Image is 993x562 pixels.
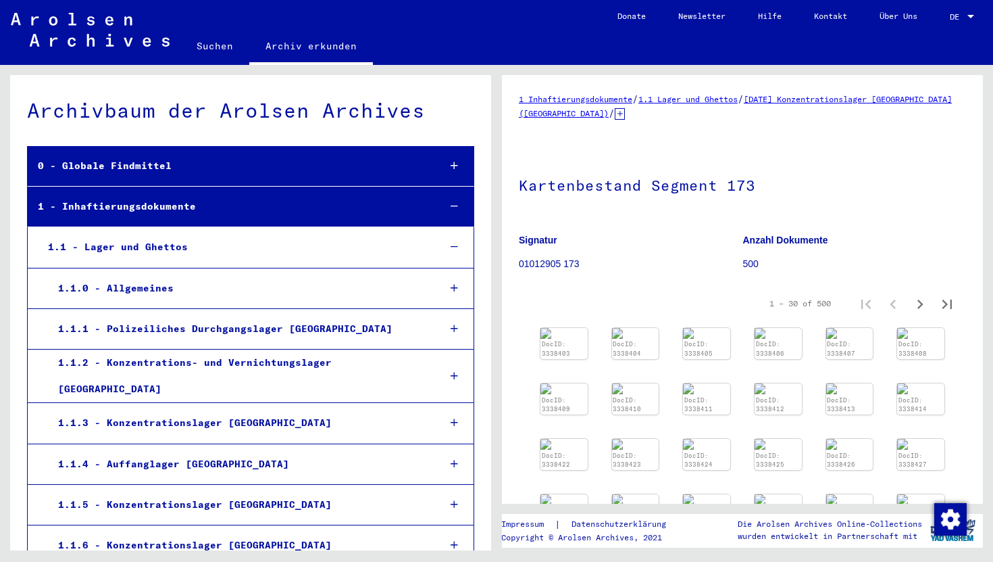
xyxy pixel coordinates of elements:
span: / [738,93,744,105]
h1: Kartenbestand Segment 173 [519,154,966,214]
a: DocID: 3338424 [684,452,713,469]
img: 001.tif [612,328,659,339]
img: 001.tif [683,328,730,339]
img: 001.tif [826,328,873,339]
a: Archiv erkunden [249,30,373,65]
b: Signatur [519,235,557,245]
p: 500 [743,257,967,271]
a: Suchen [180,30,249,62]
img: 001.tif [826,383,873,394]
img: 001.tif [683,383,730,394]
a: DocID: 3338423 [613,452,641,469]
img: 001.tif [540,494,588,505]
p: Die Arolsen Archives Online-Collections [738,518,922,530]
a: DocID: 3338406 [756,340,784,357]
a: Impressum [501,517,555,532]
a: DocID: 3338403 [542,340,570,357]
p: Copyright © Arolsen Archives, 2021 [501,532,682,544]
img: 001.tif [612,439,659,450]
img: yv_logo.png [927,513,978,547]
a: DocID: 3338408 [898,340,927,357]
img: Zustimmung ändern [934,503,967,536]
div: 1 – 30 of 500 [769,298,831,310]
div: | [501,517,682,532]
p: 01012905 173 [519,257,742,271]
img: 001.tif [897,439,944,450]
div: Archivbaum der Arolsen Archives [27,95,474,126]
button: Next page [907,290,934,317]
img: 001.tif [612,383,659,394]
a: 1.1 Lager und Ghettos [638,94,738,104]
a: DocID: 3338425 [756,452,784,469]
img: 001.tif [755,439,802,450]
img: 001.tif [826,494,873,505]
button: First page [852,290,880,317]
img: Arolsen_neg.svg [11,13,170,47]
img: 001.tif [540,383,588,394]
div: 1.1.1 - Polizeiliches Durchgangslager [GEOGRAPHIC_DATA] [48,316,428,342]
span: / [632,93,638,105]
div: 1.1.6 - Konzentrationslager [GEOGRAPHIC_DATA] [48,532,428,559]
div: 1.1.3 - Konzentrationslager [GEOGRAPHIC_DATA] [48,410,428,436]
a: DocID: 3338410 [613,396,641,413]
span: DE [950,12,965,22]
div: 1.1.2 - Konzentrations- und Vernichtungslager [GEOGRAPHIC_DATA] [48,350,428,402]
div: 1.1.0 - Allgemeines [48,275,428,302]
a: DocID: 3338422 [542,452,570,469]
img: 001.tif [897,328,944,339]
span: / [609,107,615,119]
img: 001.tif [755,494,802,505]
a: DocID: 3338409 [542,396,570,413]
a: DocID: 3338411 [684,396,713,413]
div: 1.1 - Lager und Ghettos [38,234,428,260]
img: 001.tif [897,494,944,505]
a: DocID: 3338407 [827,340,855,357]
button: Previous page [880,290,907,317]
a: DocID: 3338426 [827,452,855,469]
div: 1 - Inhaftierungsdokumente [28,193,428,220]
img: 001.tif [540,439,588,450]
a: DocID: 3338427 [898,452,927,469]
img: 001.tif [683,439,730,450]
div: 1.1.4 - Auffanglager [GEOGRAPHIC_DATA] [48,451,428,477]
img: 001.tif [826,439,873,450]
button: Last page [934,290,961,317]
a: DocID: 3338412 [756,396,784,413]
img: 001.tif [897,383,944,394]
a: DocID: 3338414 [898,396,927,413]
img: 001.tif [612,494,659,505]
a: DocID: 3338404 [613,340,641,357]
b: Anzahl Dokumente [743,235,828,245]
img: 001.tif [755,383,802,394]
div: 0 - Globale Findmittel [28,153,428,179]
img: 001.tif [683,494,730,505]
img: 001.tif [755,328,802,339]
div: 1.1.5 - Konzentrationslager [GEOGRAPHIC_DATA] [48,492,428,518]
a: 1 Inhaftierungsdokumente [519,94,632,104]
img: 001.tif [540,328,588,339]
p: wurden entwickelt in Partnerschaft mit [738,530,922,542]
a: DocID: 3338405 [684,340,713,357]
a: DocID: 3338413 [827,396,855,413]
a: Datenschutzerklärung [561,517,682,532]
